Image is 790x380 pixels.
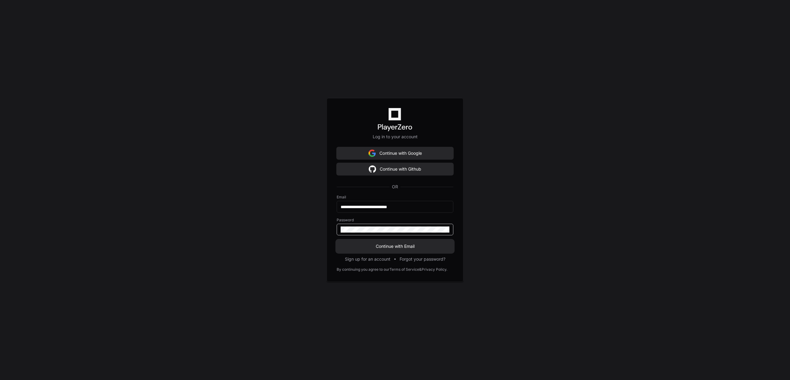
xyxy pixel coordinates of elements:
[337,218,453,223] label: Password
[337,134,453,140] p: Log in to your account
[337,267,390,272] div: By continuing you agree to our
[337,243,453,249] span: Continue with Email
[337,240,453,252] button: Continue with Email
[337,147,453,159] button: Continue with Google
[390,267,419,272] a: Terms of Service
[400,256,445,262] button: Forgot your password?
[368,147,376,159] img: Sign in with google
[369,163,376,175] img: Sign in with google
[422,267,447,272] a: Privacy Policy.
[337,195,453,200] label: Email
[337,163,453,175] button: Continue with Github
[390,184,400,190] span: OR
[345,256,390,262] button: Sign up for an account
[419,267,422,272] div: &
